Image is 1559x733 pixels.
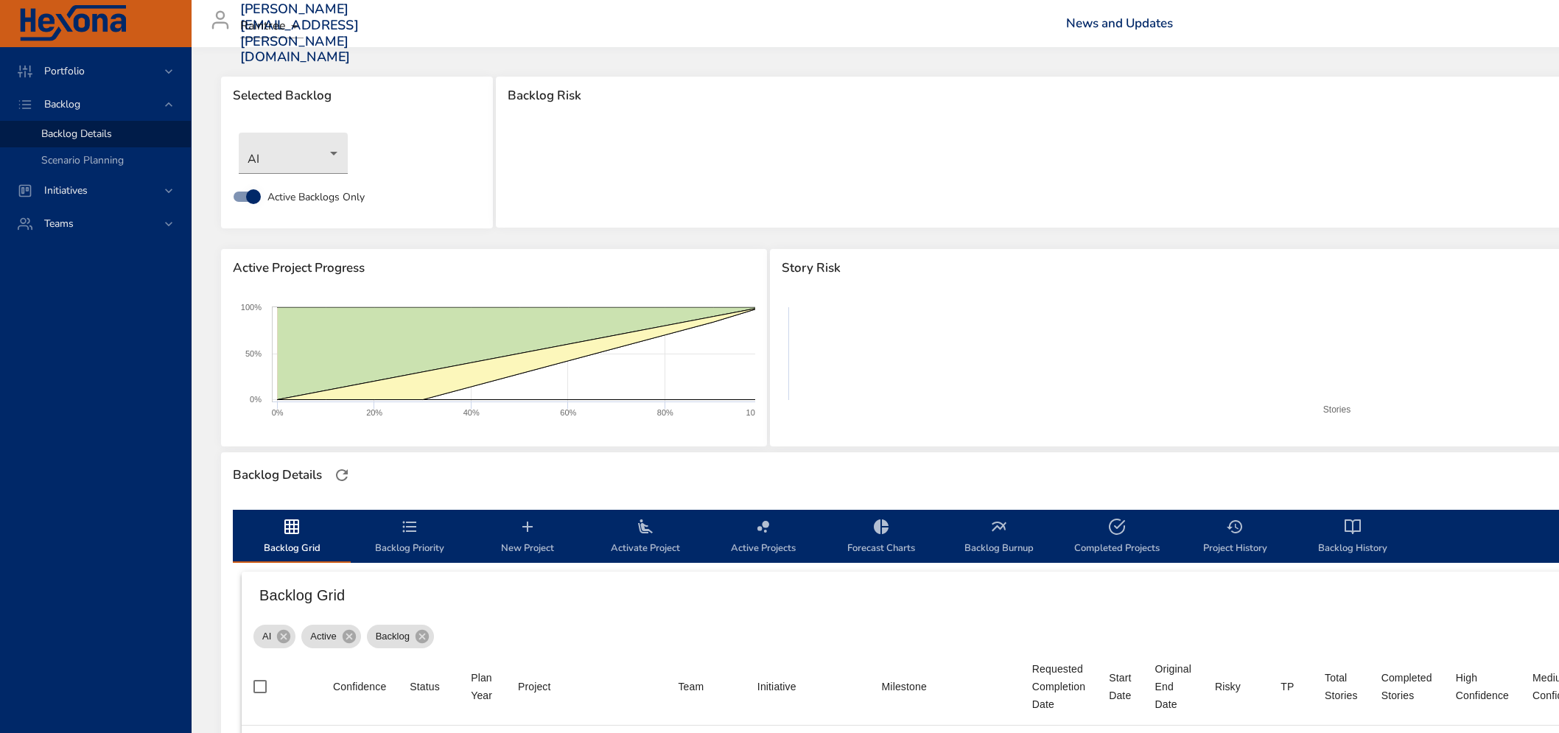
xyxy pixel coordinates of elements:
text: 0% [250,395,262,404]
text: 80% [657,408,673,417]
div: Sort [757,678,796,695]
text: 100% [241,303,262,312]
span: Active Backlogs Only [267,189,365,205]
div: Sort [1281,678,1294,695]
span: Backlog Priority [360,518,460,557]
div: Requested Completion Date [1032,660,1085,713]
span: Backlog [367,629,418,644]
span: Team [678,678,733,695]
text: 100% [746,408,767,417]
span: Active [301,629,345,644]
span: Forecast Charts [831,518,931,557]
h3: [PERSON_NAME][EMAIL_ADDRESS][PERSON_NAME][DOMAIN_NAME] [240,1,359,65]
div: Original End Date [1155,660,1191,713]
div: TP [1281,678,1294,695]
div: Milestone [882,678,927,695]
div: Initiative [757,678,796,695]
span: Portfolio [32,64,97,78]
div: Backlog Details [228,463,326,487]
div: Sort [1109,669,1131,704]
div: Active [301,625,360,648]
div: Project [518,678,551,695]
span: Risky [1215,678,1257,695]
div: Total Stories [1325,669,1358,704]
span: Project History [1185,518,1285,557]
span: Completed Projects [1067,518,1167,557]
span: AI [253,629,280,644]
div: Sort [471,669,494,704]
div: Sort [678,678,704,695]
div: Raintree [240,15,304,38]
div: Status [410,678,440,695]
span: Milestone [882,678,1009,695]
div: Sort [1032,660,1085,713]
span: Teams [32,217,85,231]
span: Activate Project [595,518,696,557]
div: AI [239,133,348,174]
div: Risky [1215,678,1241,695]
div: Sort [410,678,440,695]
div: Sort [1381,669,1432,704]
div: Sort [1215,678,1241,695]
div: Confidence [333,678,386,695]
div: Start Date [1109,669,1131,704]
div: AI [253,625,295,648]
span: Active Project Progress [233,261,755,276]
span: Backlog Grid [242,518,342,557]
text: 20% [366,408,382,417]
div: Sort [1325,669,1358,704]
span: Selected Backlog [233,88,481,103]
div: Backlog [367,625,434,648]
div: Sort [1456,669,1509,704]
span: Scenario Planning [41,153,124,167]
text: 60% [560,408,576,417]
span: Backlog Details [41,127,112,141]
div: Team [678,678,704,695]
text: 40% [463,408,480,417]
span: New Project [477,518,578,557]
div: Sort [518,678,551,695]
div: Completed Stories [1381,669,1432,704]
span: Project [518,678,654,695]
span: Initiative [757,678,858,695]
div: High Confidence [1456,669,1509,704]
span: Active Projects [713,518,813,557]
div: Sort [1155,660,1191,713]
span: Status [410,678,447,695]
span: Backlog [32,97,92,111]
text: 50% [245,349,262,358]
text: Stories [1323,404,1350,415]
text: 0% [272,408,284,417]
div: Sort [882,678,927,695]
span: Backlog Burnup [949,518,1049,557]
img: Hexona [18,5,128,42]
span: Backlog History [1303,518,1403,557]
button: Refresh Page [331,464,353,486]
span: TP [1281,678,1301,695]
div: Sort [333,678,386,695]
div: Plan Year [471,669,494,704]
span: Initiatives [32,183,99,197]
a: News and Updates [1066,15,1173,32]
